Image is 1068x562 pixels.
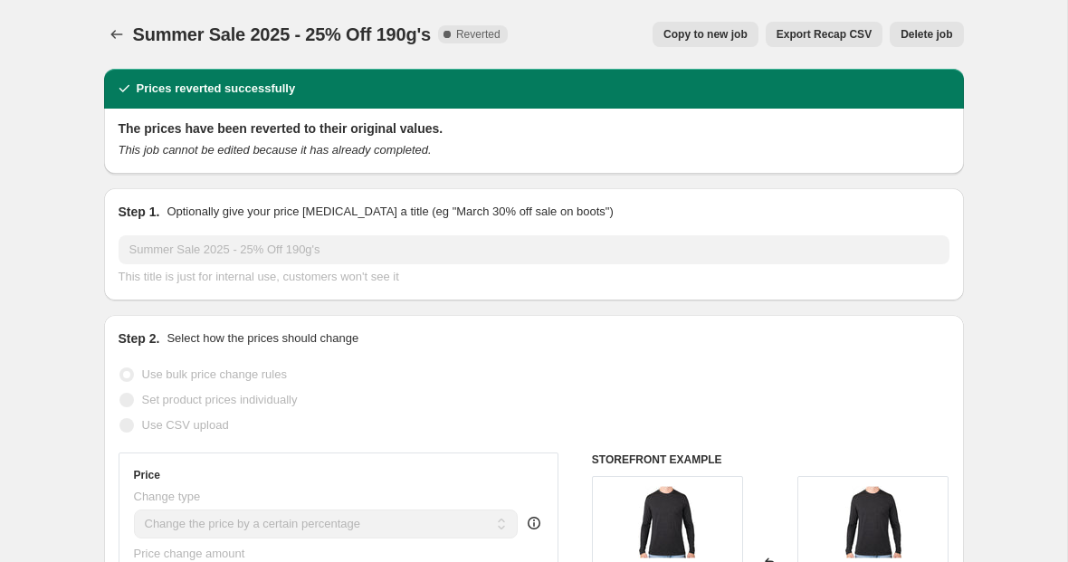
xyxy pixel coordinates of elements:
i: This job cannot be edited because it has already completed. [119,143,432,157]
h6: STOREFRONT EXAMPLE [592,452,949,467]
input: 30% off holiday sale [119,235,949,264]
span: Delete job [901,27,952,42]
span: Export Recap CSV [777,27,872,42]
h3: Price [134,468,160,482]
span: Use bulk price change rules [142,367,287,381]
img: MOMEN-TOPCR190-CHGRY-Picture-1_80x.jpg [631,486,703,558]
span: Copy to new job [663,27,748,42]
span: Set product prices individually [142,393,298,406]
span: Reverted [456,27,501,42]
span: Use CSV upload [142,418,229,432]
h2: Step 2. [119,329,160,348]
span: Price change amount [134,547,245,560]
h2: Prices reverted successfully [137,80,296,98]
button: Delete job [890,22,963,47]
span: Change type [134,490,201,503]
button: Copy to new job [653,22,758,47]
span: Summer Sale 2025 - 25% Off 190g's [133,24,431,44]
button: Price change jobs [104,22,129,47]
span: This title is just for internal use, customers won't see it [119,270,399,283]
p: Optionally give your price [MEDICAL_DATA] a title (eg "March 30% off sale on boots") [167,203,613,221]
button: Export Recap CSV [766,22,882,47]
h2: The prices have been reverted to their original values. [119,119,949,138]
div: help [525,514,543,532]
h2: Step 1. [119,203,160,221]
img: MOMEN-TOPCR190-CHGRY-Picture-1_80x.jpg [837,486,910,558]
p: Select how the prices should change [167,329,358,348]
